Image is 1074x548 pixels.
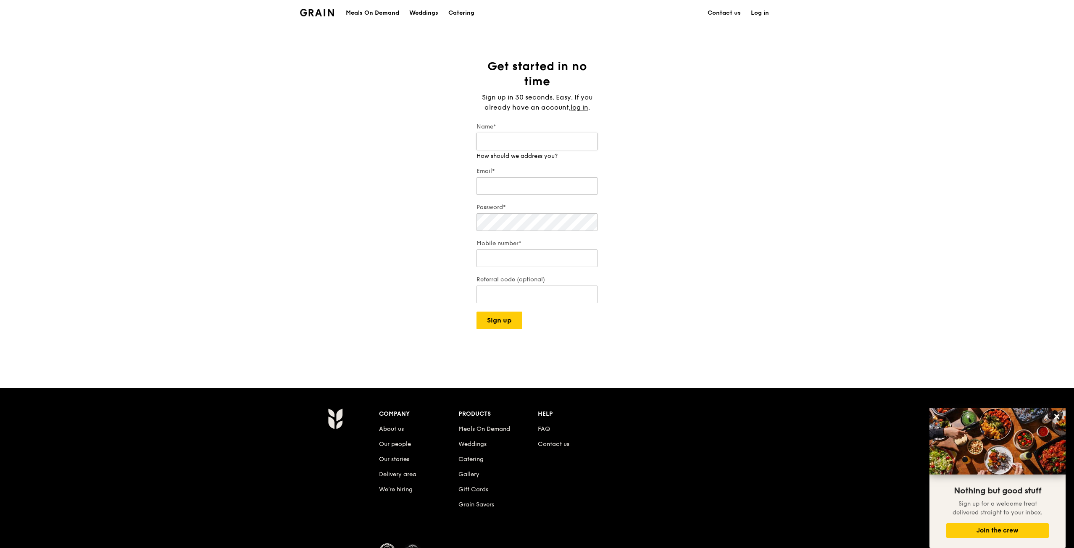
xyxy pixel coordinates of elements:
[379,440,411,448] a: Our people
[458,408,538,420] div: Products
[458,486,488,493] a: Gift Cards
[346,0,399,26] div: Meals On Demand
[379,456,409,463] a: Our stories
[588,103,590,111] span: .
[476,275,598,284] label: Referral code (optional)
[458,501,494,508] a: Grain Savers
[476,59,598,89] h1: Get started in no time
[458,471,479,478] a: Gallery
[404,0,443,26] a: Weddings
[476,203,598,212] label: Password*
[409,0,438,26] div: Weddings
[538,408,617,420] div: Help
[1050,410,1063,423] button: Close
[482,93,592,111] span: Sign up in 30 seconds. Easy. If you already have an account,
[954,486,1041,496] span: Nothing but good stuff
[476,312,522,329] button: Sign up
[746,0,774,26] a: Log in
[443,0,479,26] a: Catering
[476,167,598,176] label: Email*
[571,102,588,113] a: log in
[953,500,1042,516] span: Sign up for a welcome treat delivered straight to your inbox.
[379,471,416,478] a: Delivery area
[538,425,550,433] a: FAQ
[458,425,510,433] a: Meals On Demand
[476,123,598,131] label: Name*
[379,408,458,420] div: Company
[476,152,598,160] div: How should we address you?
[379,486,413,493] a: We’re hiring
[929,408,1066,475] img: DSC07876-Edit02-Large.jpeg
[328,408,342,429] img: Grain
[703,0,746,26] a: Contact us
[379,425,404,433] a: About us
[458,440,487,448] a: Weddings
[538,440,569,448] a: Contact us
[476,239,598,248] label: Mobile number*
[458,456,484,463] a: Catering
[946,523,1049,538] button: Join the crew
[300,9,334,16] img: Grain
[448,0,474,26] div: Catering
